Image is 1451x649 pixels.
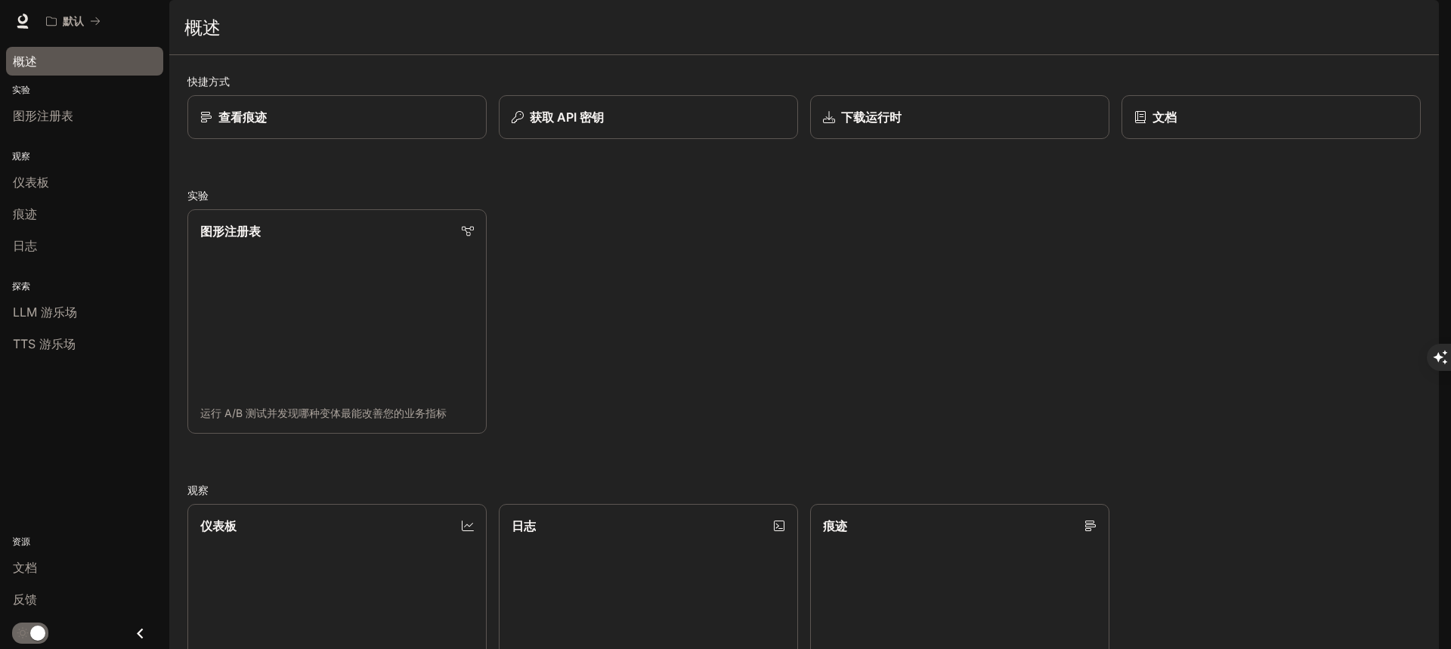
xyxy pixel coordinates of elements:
a: 下载运行时 [810,95,1109,139]
a: 图形注册表运行 A/B 测试并发现哪种变体最能改善您的业务指标 [187,209,487,434]
font: 默认 [63,14,84,27]
font: 文档 [1152,110,1177,125]
font: 痕迹 [823,518,847,533]
font: 快捷方式 [187,75,230,88]
font: 获取 API 密钥 [530,110,604,125]
a: 文档 [1122,95,1421,139]
font: 查看痕迹 [218,110,267,125]
button: 所有工作区 [39,6,107,36]
a: 查看痕迹 [187,95,487,139]
font: 日志 [512,518,536,533]
font: 观察 [187,484,209,496]
font: 图形注册表 [200,224,261,239]
font: 仪表板 [200,518,237,533]
font: 实验 [187,189,209,202]
button: 获取 API 密钥 [499,95,798,139]
font: 下载运行时 [841,110,902,125]
font: 运行 A/B 测试并发现哪种变体最能改善您的业务指标 [200,406,447,419]
font: 概述 [184,16,220,39]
